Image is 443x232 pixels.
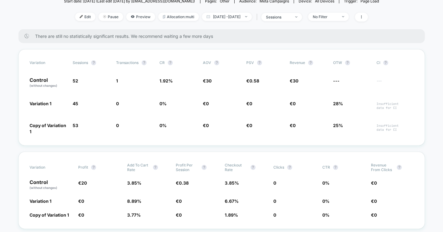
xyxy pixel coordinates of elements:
[295,16,297,18] img: end
[290,60,305,65] span: Revenue
[251,165,256,170] button: ?
[225,212,238,218] span: 1.89 %
[153,165,158,170] button: ?
[266,15,291,19] div: sessions
[345,60,350,65] button: ?
[203,123,209,128] span: €
[159,101,167,106] span: 0 %
[214,60,219,65] button: ?
[99,13,123,21] span: Pause
[273,212,276,218] span: 0
[159,60,165,65] span: CR
[30,212,69,218] span: Copy of Variation 1
[158,13,199,21] span: Allocation: multi
[159,78,173,83] span: 1.92 %
[322,198,329,204] span: 0 %
[207,15,210,18] img: calendar
[377,60,410,65] span: CI
[81,198,84,204] span: 0
[30,163,63,172] span: Variation
[377,102,414,110] span: Insufficient data for CI
[225,198,239,204] span: 6.67 %
[374,212,377,218] span: 0
[249,101,252,106] span: 0
[374,180,377,186] span: 0
[257,60,262,65] button: ?
[273,198,276,204] span: 0
[333,165,338,170] button: ?
[333,101,343,106] span: 28%
[322,180,329,186] span: 0 %
[202,13,252,21] span: [DATE] - [DATE]
[116,101,119,106] span: 0
[371,212,377,218] span: €
[342,16,344,17] img: end
[206,101,209,106] span: 0
[179,198,182,204] span: 0
[30,198,51,204] span: Variation 1
[203,101,209,106] span: €
[176,198,182,204] span: €
[127,198,141,204] span: 8.89 %
[225,180,239,186] span: 3.85 %
[246,123,252,128] span: €
[206,78,211,83] span: 30
[116,123,119,128] span: 0
[176,163,199,172] span: Profit Per Session
[246,101,252,106] span: €
[73,101,78,106] span: 45
[168,60,173,65] button: ?
[80,15,83,18] img: edit
[116,78,118,83] span: 1
[308,60,313,65] button: ?
[383,60,388,65] button: ?
[30,78,67,88] p: Control
[73,60,88,65] span: Sessions
[246,78,259,83] span: €
[377,79,414,88] span: ---
[30,84,57,87] span: (without changes)
[293,101,296,106] span: 0
[103,15,106,18] img: end
[397,165,402,170] button: ?
[371,180,377,186] span: €
[81,180,87,186] span: 20
[116,60,139,65] span: Transactions
[293,123,296,128] span: 0
[30,60,63,65] span: Variation
[371,163,394,172] span: Revenue From Clicks
[35,34,413,39] span: There are still no statistically significant results. We recommend waiting a few more days
[225,163,248,172] span: Checkout Rate
[287,165,292,170] button: ?
[73,123,78,128] span: 53
[203,78,211,83] span: €
[290,101,296,106] span: €
[255,13,261,22] span: |
[163,15,165,18] img: rebalance
[290,78,298,83] span: €
[374,198,377,204] span: 0
[203,60,211,65] span: AOV
[202,165,207,170] button: ?
[91,60,96,65] button: ?
[293,78,298,83] span: 30
[245,16,247,17] img: end
[322,165,330,170] span: CTR
[290,123,296,128] span: €
[371,198,377,204] span: €
[333,123,343,128] span: 25%
[91,165,96,170] button: ?
[273,180,276,186] span: 0
[176,180,189,186] span: €
[78,212,84,218] span: €
[30,180,72,190] p: Control
[273,165,284,170] span: Clicks
[249,78,259,83] span: 0.58
[127,212,141,218] span: 3.77 %
[75,13,95,21] span: Edit
[159,123,167,128] span: 0 %
[30,123,66,134] span: Copy of Variation 1
[78,165,88,170] span: Profit
[333,60,367,65] span: OTW
[142,60,147,65] button: ?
